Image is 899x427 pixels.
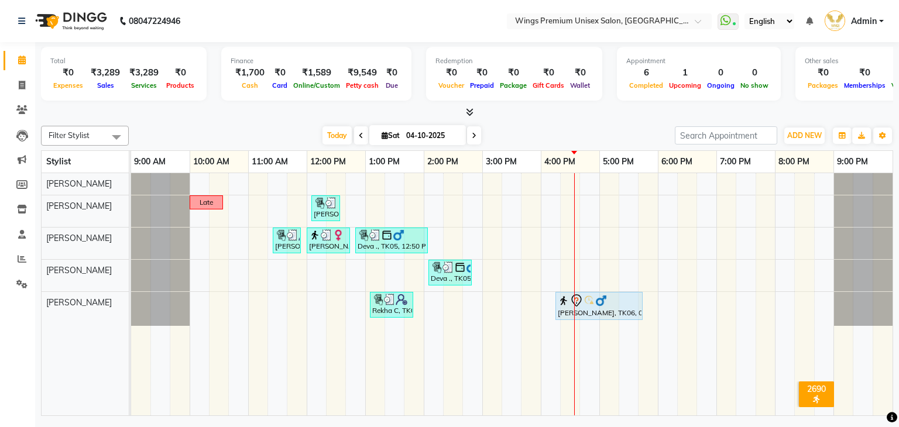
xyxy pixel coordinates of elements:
span: [PERSON_NAME] [46,233,112,243]
div: ₹0 [841,66,888,80]
span: Voucher [435,81,467,89]
div: [PERSON_NAME], TK01, 11:25 AM-11:55 AM, Kids Hair Cut - Boy (Without Wash) - Hair Styling - 4 [274,229,300,252]
div: Deva ., TK05, 02:05 PM-02:50 PM, Foot Massage [430,261,471,284]
div: ₹0 [50,66,86,80]
span: [PERSON_NAME] [46,297,112,308]
div: ₹3,289 [125,66,163,80]
span: Packages [805,81,841,89]
div: 0 [737,66,771,80]
span: [PERSON_NAME] [46,178,112,189]
div: ₹1,700 [231,66,269,80]
span: Sat [379,131,403,140]
span: Upcoming [666,81,704,89]
a: 8:00 PM [776,153,812,170]
span: Cash [239,81,261,89]
div: Late [200,197,213,208]
a: 10:00 AM [190,153,232,170]
span: Package [497,81,530,89]
a: 1:00 PM [366,153,403,170]
span: ADD NEW [787,131,822,140]
div: ₹0 [435,66,467,80]
div: Total [50,56,197,66]
div: [PERSON_NAME], TK02, 12:00 PM-12:45 PM, Hair Cut - [DEMOGRAPHIC_DATA] (Wash & Styling) - Hair Sty... [308,229,349,252]
div: ₹0 [269,66,290,80]
span: Wallet [567,81,593,89]
div: ₹0 [497,66,530,80]
div: Rekha C, TK04, 01:05 PM-01:50 PM, Hair Cut - [DEMOGRAPHIC_DATA] (Wash & Styling) - Hair Styling - 1 [371,294,412,316]
div: 2690 [801,384,832,394]
span: Expenses [50,81,86,89]
a: 6:00 PM [658,153,695,170]
div: 6 [626,66,666,80]
button: ADD NEW [784,128,825,144]
span: No show [737,81,771,89]
span: Memberships [841,81,888,89]
span: Gift Cards [530,81,567,89]
span: Card [269,81,290,89]
b: 08047224946 [129,5,180,37]
span: Stylist [46,156,71,167]
div: Appointment [626,56,771,66]
a: 3:00 PM [483,153,520,170]
a: 11:00 AM [249,153,291,170]
span: [PERSON_NAME] [46,201,112,211]
span: Prepaid [467,81,497,89]
img: logo [30,5,110,37]
div: ₹0 [467,66,497,80]
a: 9:00 AM [131,153,169,170]
span: Petty cash [343,81,382,89]
div: ₹0 [805,66,841,80]
a: 5:00 PM [600,153,637,170]
input: 2025-10-04 [403,127,461,144]
span: Today [322,126,352,144]
span: Sales [94,81,117,89]
div: 0 [704,66,737,80]
div: Redemption [435,56,593,66]
div: Deva ., TK05, 12:50 PM-02:05 PM, Hair Cut - [DEMOGRAPHIC_DATA] (Wash & Styling - Hair Styling - 3... [356,229,427,252]
span: Filter Stylist [49,130,90,140]
div: ₹0 [163,66,197,80]
span: Online/Custom [290,81,343,89]
a: 9:00 PM [834,153,871,170]
span: Services [128,81,160,89]
div: 1 [666,66,704,80]
div: [PERSON_NAME], TK06, 04:15 PM-05:45 PM, Natural Root Touch Up - 2 Inches - Hair Colors [557,294,641,318]
span: Admin [851,15,877,27]
div: ₹3,289 [86,66,125,80]
input: Search Appointment [675,126,777,144]
a: 12:00 PM [307,153,349,170]
div: ₹0 [567,66,593,80]
span: Due [383,81,401,89]
a: 4:00 PM [541,153,578,170]
img: Admin [825,11,845,31]
span: Ongoing [704,81,737,89]
a: 7:00 PM [717,153,754,170]
span: Completed [626,81,666,89]
div: ₹0 [382,66,402,80]
a: 2:00 PM [424,153,461,170]
div: ₹9,549 [343,66,382,80]
div: Finance [231,56,402,66]
div: [PERSON_NAME], TK03, 12:05 PM-12:35 PM, Forehead - THREADING,Eyebrow - THREADING [313,197,339,219]
span: Products [163,81,197,89]
span: [PERSON_NAME] [46,265,112,276]
div: ₹1,589 [290,66,343,80]
div: ₹0 [530,66,567,80]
